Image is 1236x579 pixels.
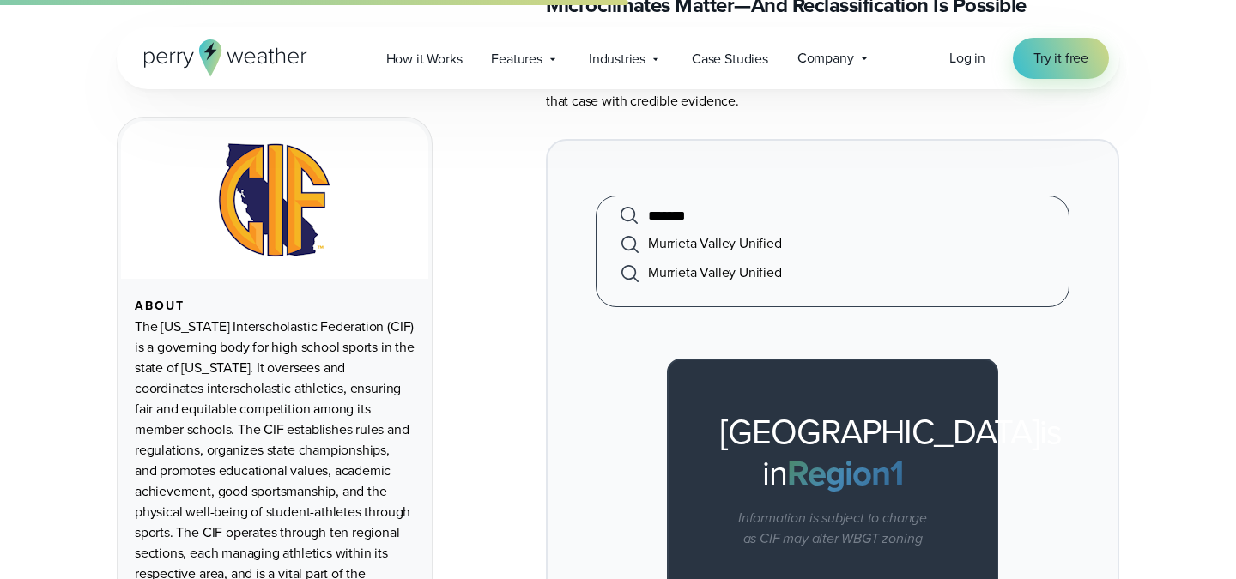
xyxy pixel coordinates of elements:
span: Log in [949,48,985,68]
a: Try it free [1013,38,1109,79]
span: Try it free [1033,48,1088,69]
li: Murrieta Valley Unified [617,229,1048,258]
h2: [GEOGRAPHIC_DATA] is in [720,412,945,494]
li: Murrieta Valley Unified [617,258,1048,287]
div: About [135,299,415,313]
span: Features [491,49,542,69]
span: How it Works [386,49,463,69]
a: Case Studies [677,41,783,76]
span: Industries [589,49,645,69]
a: How it Works [372,41,477,76]
p: Information is subject to change as CIF may alter WBGT zoning [720,508,945,549]
span: Company [797,48,854,69]
b: Region 1 [787,448,903,498]
a: Log in [949,48,985,69]
span: Case Studies [692,49,768,69]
